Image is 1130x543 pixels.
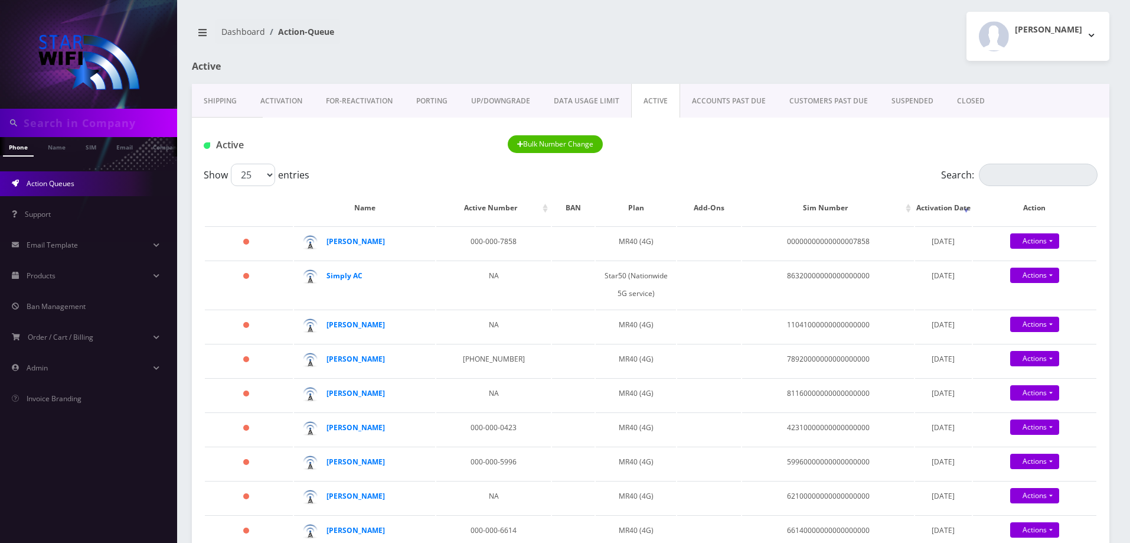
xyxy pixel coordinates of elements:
[27,271,55,281] span: Products
[945,84,997,118] a: CLOSED
[742,344,914,377] td: 78920000000000000000
[742,481,914,514] td: 62100000000000000000
[27,240,78,250] span: Email Template
[742,261,914,308] td: 86320000000000000000
[192,84,249,118] a: Shipping
[27,301,86,311] span: Ban Management
[326,320,385,330] a: [PERSON_NAME]
[28,332,93,342] span: Order / Cart / Billing
[436,378,550,411] td: NA
[192,61,486,72] h1: Active
[436,344,550,377] td: [PHONE_NUMBER]
[1010,268,1059,283] a: Actions
[42,137,71,155] a: Name
[966,12,1109,61] button: [PERSON_NAME]
[231,164,275,186] select: Showentries
[221,26,265,37] a: Dashboard
[596,226,676,259] td: MR40 (4G)
[932,236,955,246] span: [DATE]
[3,137,34,157] a: Phone
[742,378,914,411] td: 81160000000000000000
[326,236,385,246] a: [PERSON_NAME]
[24,112,174,134] input: Search in Company
[973,191,1096,225] th: Action
[459,84,542,118] a: UP/DOWNGRADE
[596,261,676,308] td: Star50 (Nationwide 5G service)
[204,164,309,186] label: Show entries
[596,310,676,343] td: MR40 (4G)
[542,84,631,118] a: DATA USAGE LIMIT
[742,310,914,343] td: 11041000000000000000
[915,191,972,225] th: Activation Date: activate to sort column ascending
[27,178,74,188] span: Action Queues
[941,164,1098,186] label: Search:
[436,481,550,514] td: NA
[326,354,385,364] a: [PERSON_NAME]
[326,491,385,501] a: [PERSON_NAME]
[932,320,955,330] span: [DATE]
[204,142,210,149] img: Active
[265,25,334,38] li: Action-Queue
[1015,25,1082,35] h2: [PERSON_NAME]
[204,139,490,151] h1: Active
[314,84,404,118] a: FOR-REActivation
[27,363,48,373] span: Admin
[1010,454,1059,469] a: Actions
[25,209,51,219] span: Support
[932,354,955,364] span: [DATE]
[508,135,603,153] button: Bulk Number Change
[80,137,102,155] a: SIM
[1010,233,1059,249] a: Actions
[596,378,676,411] td: MR40 (4G)
[326,422,385,433] a: [PERSON_NAME]
[110,137,139,155] a: Email
[742,447,914,480] td: 59960000000000000000
[249,84,314,118] a: Activation
[596,481,676,514] td: MR40 (4G)
[27,394,81,404] span: Invoice Branding
[436,226,550,259] td: 000-000-7858
[436,447,550,480] td: 000-000-5996
[932,525,955,535] span: [DATE]
[932,271,955,281] span: [DATE]
[932,457,955,467] span: [DATE]
[680,84,778,118] a: ACCOUNTS PAST DUE
[326,388,385,398] a: [PERSON_NAME]
[326,525,385,535] a: [PERSON_NAME]
[778,84,880,118] a: CUSTOMERS PAST DUE
[326,271,362,281] a: Simply AC
[880,84,945,118] a: SUSPENDED
[192,19,642,53] nav: breadcrumb
[596,412,676,446] td: MR40 (4G)
[404,84,459,118] a: PORTING
[742,191,914,225] th: Sim Number: activate to sort column ascending
[742,412,914,446] td: 42310000000000000000
[436,412,550,446] td: 000-000-0423
[1010,351,1059,366] a: Actions
[631,84,680,118] a: ACTIVE
[552,191,595,225] th: BAN
[596,191,676,225] th: Plan
[596,344,676,377] td: MR40 (4G)
[294,191,435,225] th: Name
[742,226,914,259] td: 00000000000000007858
[1010,522,1059,538] a: Actions
[1010,385,1059,401] a: Actions
[677,191,741,225] th: Add-Ons
[932,388,955,398] span: [DATE]
[1010,488,1059,503] a: Actions
[932,491,955,501] span: [DATE]
[596,447,676,480] td: MR40 (4G)
[436,261,550,308] td: NA
[326,457,385,467] a: [PERSON_NAME]
[436,310,550,343] td: NA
